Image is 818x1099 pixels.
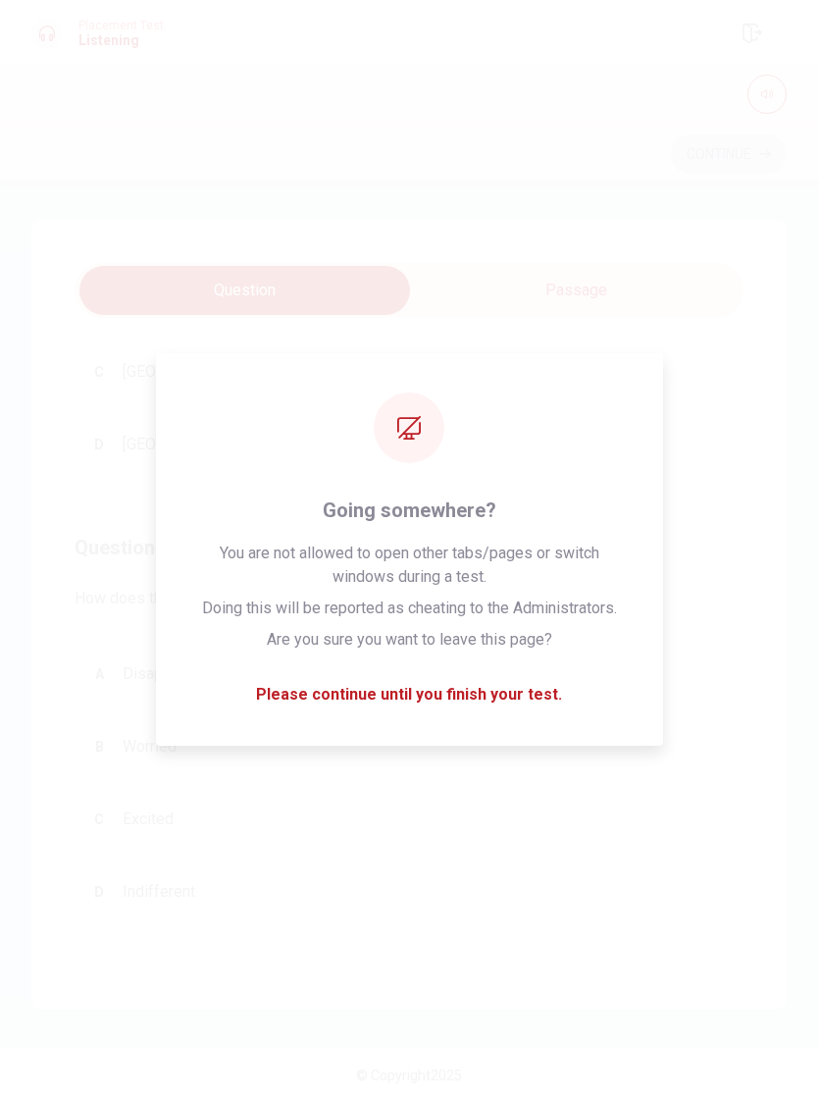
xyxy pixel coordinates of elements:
span: [GEOGRAPHIC_DATA] [123,433,272,456]
div: C [83,804,115,835]
span: How does the woman feel about his plans? [75,587,743,610]
span: © Copyright 2025 [356,1068,462,1083]
div: B [83,731,115,762]
h4: Question 12 [75,532,743,563]
span: Worried [123,735,177,759]
button: BWorried [75,722,743,771]
span: Disappointed [123,662,215,686]
span: [GEOGRAPHIC_DATA] [123,360,272,384]
div: C [83,356,115,388]
div: D [83,876,115,908]
button: CExcited [75,795,743,844]
div: A [83,658,115,690]
h1: Listening [78,32,164,48]
button: ADisappointed [75,650,743,699]
span: Placement Test [78,19,164,32]
div: D [83,429,115,460]
button: DIndifferent [75,867,743,916]
button: C[GEOGRAPHIC_DATA] [75,347,743,396]
span: Excited [123,808,174,831]
button: D[GEOGRAPHIC_DATA] [75,420,743,469]
span: Indifferent [123,880,195,904]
